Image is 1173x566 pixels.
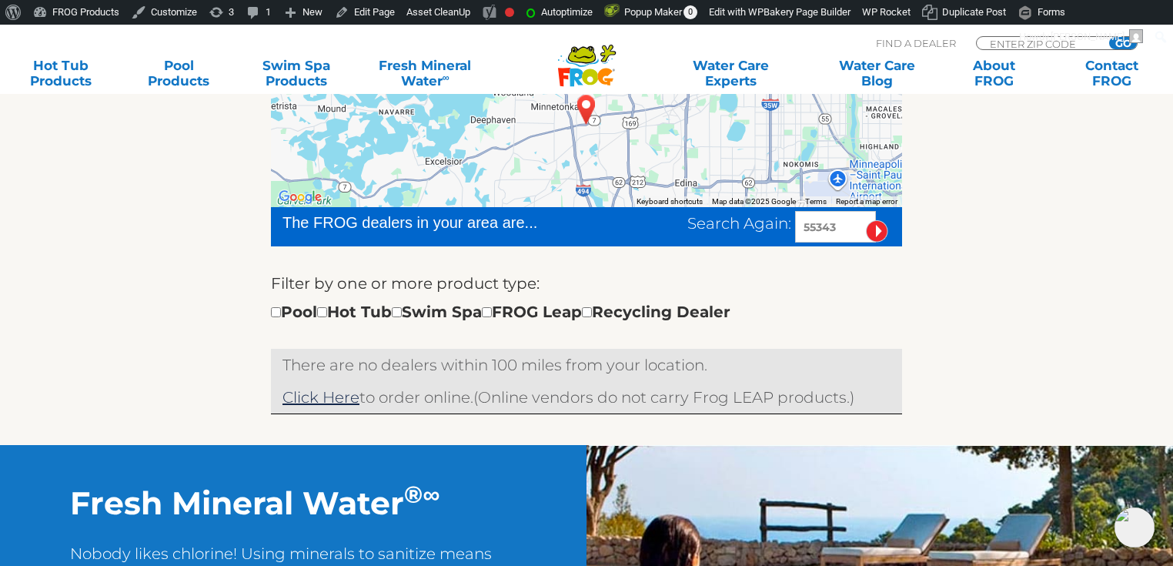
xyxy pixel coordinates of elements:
[866,220,888,243] input: Submit
[443,72,449,83] sup: ∞
[805,197,827,206] a: Terms
[368,58,482,89] a: Fresh MineralWater∞
[949,58,1041,89] a: AboutFROG
[275,187,326,207] a: Open this area in Google Maps (opens a new window)
[505,8,514,17] div: Focus keyphrase not set
[282,353,891,377] p: There are no dealers within 100 miles from your location.
[687,214,791,233] span: Search Again:
[836,197,897,206] a: Report a map error
[15,58,107,89] a: Hot TubProducts
[282,385,891,410] p: (Online vendors do not carry Frog LEAP products.)
[282,388,359,407] a: Click Here
[657,58,805,89] a: Water CareExperts
[683,5,697,19] span: 0
[637,196,703,207] button: Keyboard shortcuts
[1014,25,1149,49] a: Howdy,
[404,480,423,509] sup: ®
[282,211,593,234] div: The FROG dealers in your area are...
[876,36,956,50] p: Find A Dealer
[275,187,326,207] img: Google
[271,271,540,296] label: Filter by one or more product type:
[271,300,730,324] div: Pool Hot Tub Swim Spa FROG Leap Recycling Dealer
[831,58,923,89] a: Water CareBlog
[423,480,439,509] sup: ∞
[988,37,1092,50] input: Zip Code Form
[282,388,473,407] span: to order online.
[712,197,796,206] span: Map data ©2025 Google
[70,484,516,522] h2: Fresh Mineral Water
[1051,31,1125,42] span: [PERSON_NAME]
[133,58,225,89] a: PoolProducts
[1066,58,1158,89] a: ContactFROG
[250,58,342,89] a: Swim SpaProducts
[569,89,604,130] div: EDEN PRAIRIE, MN 55343
[1115,507,1155,548] img: openIcon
